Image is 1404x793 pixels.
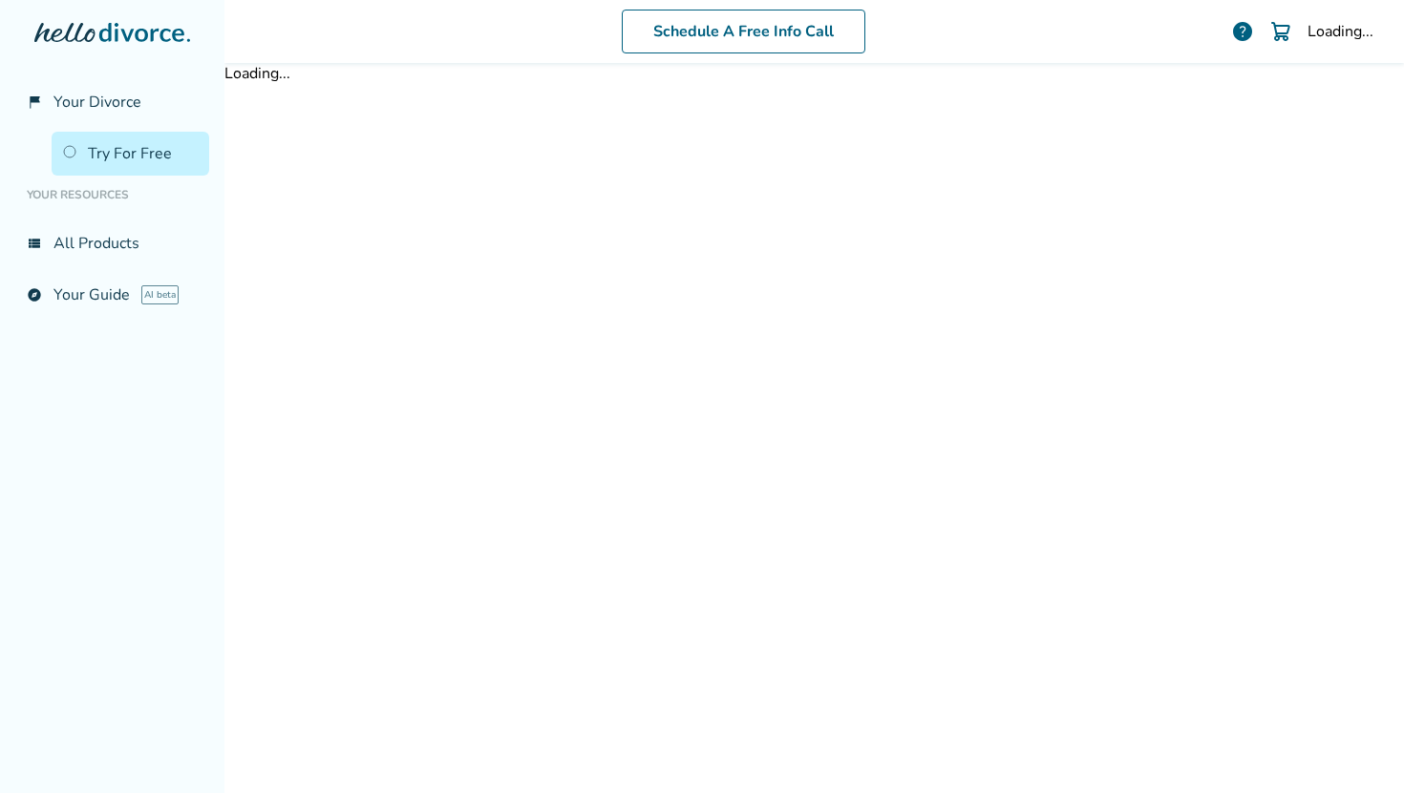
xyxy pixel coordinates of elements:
[1269,20,1292,43] img: Cart
[15,221,209,265] a: view_listAll Products
[141,285,179,304] span: AI beta
[27,94,42,110] span: flag_2
[15,273,209,317] a: exploreYour GuideAI beta
[15,176,209,214] li: Your Resources
[1308,21,1373,42] div: Loading...
[224,63,1404,84] div: Loading...
[27,287,42,303] span: explore
[15,80,209,124] a: flag_2Your Divorce
[52,132,209,176] a: Try For Free
[1231,20,1254,43] a: help
[53,92,141,113] span: Your Divorce
[622,10,865,53] a: Schedule A Free Info Call
[27,236,42,251] span: view_list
